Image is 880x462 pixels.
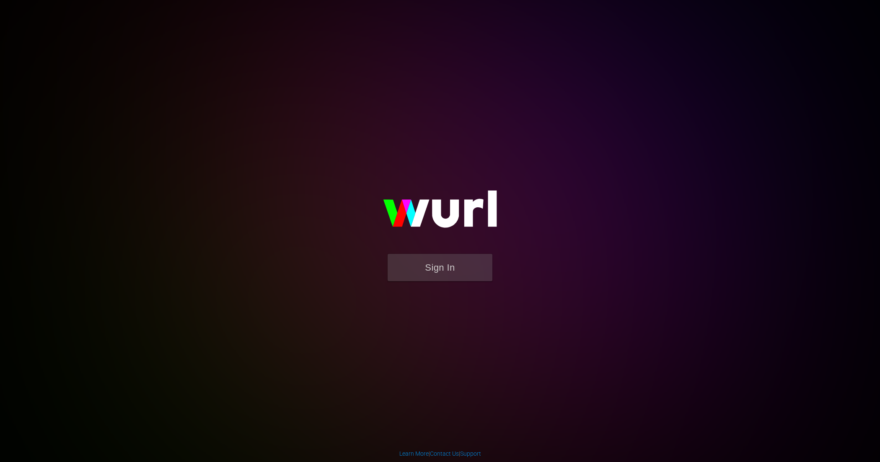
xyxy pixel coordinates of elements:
button: Sign In [388,254,492,281]
div: | | [399,449,481,458]
a: Contact Us [430,450,459,457]
a: Support [460,450,481,457]
img: wurl-logo-on-black-223613ac3d8ba8fe6dc639794a292ebdb59501304c7dfd60c99c58986ef67473.svg [356,172,524,254]
a: Learn More [399,450,429,457]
